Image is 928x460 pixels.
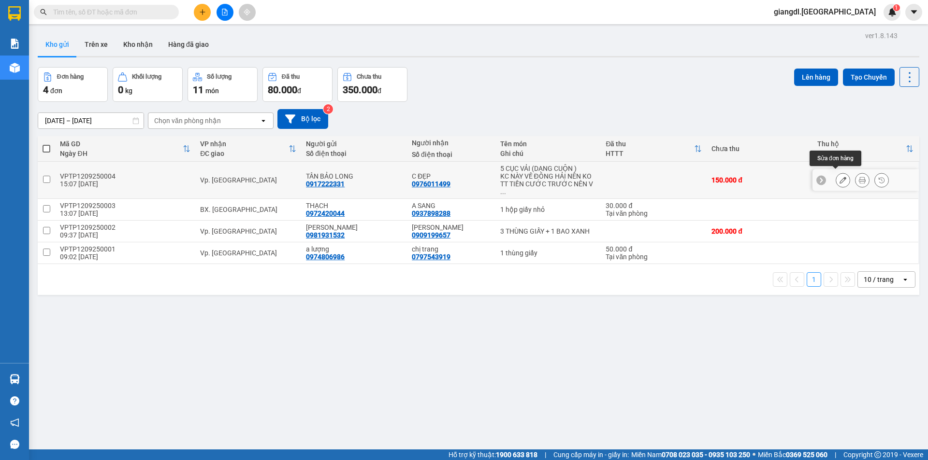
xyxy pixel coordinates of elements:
[118,84,123,96] span: 0
[500,227,596,235] div: 3 THÙNG GIẤY + 1 BAO XANH
[297,87,301,95] span: đ
[277,109,328,129] button: Bộ lọc
[217,4,233,21] button: file-add
[836,173,850,187] div: Sửa đơn hàng
[412,151,490,158] div: Số điện thoại
[343,84,377,96] span: 350.000
[195,136,301,162] th: Toggle SortBy
[306,172,402,180] div: TÂN BẢO LONG
[60,150,183,157] div: Ngày ĐH
[57,73,84,80] div: Đơn hàng
[662,451,750,459] strong: 0708 023 035 - 0935 103 250
[205,87,219,95] span: món
[500,172,596,195] div: KC NÀY VỀ ĐÔNG HẢI NÊN KO TT TIỀN CƯỚC TRƯỚC NÊN VỀ PHAN RANG
[113,67,183,102] button: Khối lượng0kg
[606,150,694,157] div: HTTT
[306,180,345,188] div: 0917222331
[794,69,838,86] button: Lên hàng
[606,245,702,253] div: 50.000 đ
[188,67,258,102] button: Số lượng11món
[50,87,62,95] span: đơn
[893,4,900,11] sup: 1
[40,9,47,15] span: search
[500,249,596,257] div: 1 thùng giấy
[43,84,48,96] span: 4
[10,396,19,405] span: question-circle
[306,150,402,157] div: Số điện thoại
[10,440,19,449] span: message
[60,231,190,239] div: 09:37 [DATE]
[268,84,297,96] span: 80.000
[193,84,203,96] span: 11
[53,7,167,17] input: Tìm tên, số ĐT hoặc mã đơn
[60,140,183,148] div: Mã GD
[606,209,702,217] div: Tại văn phòng
[323,104,333,114] sup: 2
[553,449,629,460] span: Cung cấp máy in - giấy in:
[905,4,922,21] button: caret-down
[306,245,402,253] div: a lượng
[843,69,895,86] button: Tạo Chuyến
[864,275,894,284] div: 10 / trang
[412,209,450,217] div: 0937898288
[260,117,267,125] svg: open
[160,33,217,56] button: Hàng đã giao
[895,4,898,11] span: 1
[10,63,20,73] img: warehouse-icon
[817,140,906,148] div: Thu hộ
[262,67,333,102] button: Đã thu80.000đ
[239,4,256,21] button: aim
[500,206,596,213] div: 1 hộp giấy nhỏ
[306,202,402,209] div: THẠCH
[200,227,296,235] div: Vp. [GEOGRAPHIC_DATA]
[606,140,694,148] div: Đã thu
[753,453,755,457] span: ⚪️
[711,176,808,184] div: 150.000 đ
[888,8,897,16] img: icon-new-feature
[910,8,918,16] span: caret-down
[60,223,190,231] div: VPTP1209250002
[200,176,296,184] div: Vp. [GEOGRAPHIC_DATA]
[357,73,381,80] div: Chưa thu
[154,116,221,125] div: Chọn văn phòng nhận
[60,253,190,261] div: 09:02 [DATE]
[412,202,490,209] div: A SANG
[711,145,808,153] div: Chưa thu
[412,180,450,188] div: 0976011499
[306,209,345,217] div: 0972420044
[337,67,407,102] button: Chưa thu350.000đ
[412,223,490,231] div: C Thanh
[766,6,884,18] span: giangdl.[GEOGRAPHIC_DATA]
[60,245,190,253] div: VPTP1209250001
[449,449,537,460] span: Hỗ trợ kỹ thuật:
[200,140,289,148] div: VP nhận
[12,62,53,108] b: An Anh Limousine
[817,150,906,157] div: Trạng thái
[8,6,21,21] img: logo-vxr
[60,172,190,180] div: VPTP1209250004
[545,449,546,460] span: |
[810,151,861,166] div: Sửa đơn hàng
[807,272,821,287] button: 1
[865,30,898,41] div: ver 1.8.143
[10,418,19,427] span: notification
[282,73,300,80] div: Đã thu
[125,87,132,95] span: kg
[786,451,827,459] strong: 0369 525 060
[412,253,450,261] div: 0797543919
[200,249,296,257] div: Vp. [GEOGRAPHIC_DATA]
[38,67,108,102] button: Đơn hàng4đơn
[412,172,490,180] div: C ĐẸP
[38,113,144,128] input: Select a date range.
[200,206,296,213] div: BX. [GEOGRAPHIC_DATA]
[631,449,750,460] span: Miền Nam
[132,73,161,80] div: Khối lượng
[377,87,381,95] span: đ
[306,140,402,148] div: Người gửi
[207,73,232,80] div: Số lượng
[60,202,190,209] div: VPTP1209250003
[711,227,808,235] div: 200.000 đ
[10,39,20,49] img: solution-icon
[60,180,190,188] div: 15:07 [DATE]
[306,231,345,239] div: 0981931532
